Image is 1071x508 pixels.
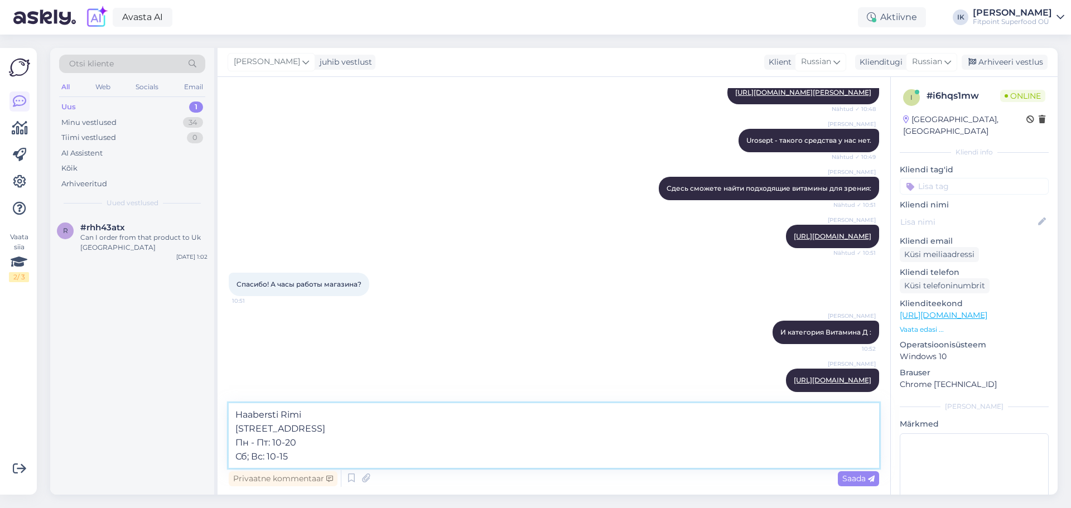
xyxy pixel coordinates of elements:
[801,56,831,68] span: Russian
[133,80,161,94] div: Socials
[1000,90,1045,102] span: Online
[927,89,1000,103] div: # i6hqs1mw
[61,101,76,113] div: Uus
[912,56,942,68] span: Russian
[93,80,113,94] div: Web
[182,80,205,94] div: Email
[828,360,876,368] span: [PERSON_NAME]
[900,164,1049,176] p: Kliendi tag'id
[80,222,125,233] span: #rhh43atx
[113,8,172,27] a: Avasta AI
[900,147,1049,157] div: Kliendi info
[833,201,876,209] span: Nähtud ✓ 10:51
[953,9,968,25] div: IK
[667,184,871,192] span: Сдесь сможете найти подходящие витамины для зрения:
[962,55,1048,70] div: Arhiveeri vestlus
[900,418,1049,430] p: Märkmed
[900,339,1049,351] p: Operatsioonisüsteem
[794,232,871,240] a: [URL][DOMAIN_NAME]
[85,6,108,29] img: explore-ai
[855,56,903,68] div: Klienditugi
[237,280,361,288] span: Спасибо! А часы работы магазина?
[900,178,1049,195] input: Lisa tag
[858,7,926,27] div: Aktiivne
[61,132,116,143] div: Tiimi vestlused
[183,117,203,128] div: 34
[61,148,103,159] div: AI Assistent
[910,93,913,101] span: i
[234,56,300,68] span: [PERSON_NAME]
[900,401,1049,412] div: [PERSON_NAME]
[315,56,372,68] div: juhib vestlust
[842,473,875,483] span: Saada
[833,249,876,257] span: Nähtud ✓ 10:51
[9,232,29,282] div: Vaata siia
[832,105,876,113] span: Nähtud ✓ 10:48
[900,235,1049,247] p: Kliendi email
[9,272,29,282] div: 2 / 3
[900,267,1049,278] p: Kliendi telefon
[187,132,203,143] div: 0
[735,88,871,96] a: [URL][DOMAIN_NAME][PERSON_NAME]
[832,153,876,161] span: Nähtud ✓ 10:49
[794,376,871,384] a: [URL][DOMAIN_NAME]
[973,8,1064,26] a: [PERSON_NAME]Fitpoint Superfood OÜ
[61,163,78,174] div: Kõik
[900,216,1036,228] input: Lisa nimi
[900,247,979,262] div: Küsi meiliaadressi
[69,58,114,70] span: Otsi kliente
[900,379,1049,390] p: Chrome [TECHNICAL_ID]
[9,57,30,78] img: Askly Logo
[80,233,208,253] div: Can I order from that product to Uk [GEOGRAPHIC_DATA]
[229,471,337,486] div: Privaatne kommentaar
[834,345,876,353] span: 10:52
[61,178,107,190] div: Arhiveeritud
[59,80,72,94] div: All
[176,253,208,261] div: [DATE] 1:02
[900,278,990,293] div: Küsi telefoninumbrit
[900,199,1049,211] p: Kliendi nimi
[903,114,1026,137] div: [GEOGRAPHIC_DATA], [GEOGRAPHIC_DATA]
[746,136,871,144] span: Urosept - такого средства у нас нет.
[232,297,274,305] span: 10:51
[828,120,876,128] span: [PERSON_NAME]
[61,117,117,128] div: Minu vestlused
[828,168,876,176] span: [PERSON_NAME]
[828,312,876,320] span: [PERSON_NAME]
[828,216,876,224] span: [PERSON_NAME]
[973,8,1052,17] div: [PERSON_NAME]
[973,17,1052,26] div: Fitpoint Superfood OÜ
[834,393,876,401] span: 10:52
[107,198,158,208] span: Uued vestlused
[764,56,792,68] div: Klient
[900,351,1049,362] p: Windows 10
[900,367,1049,379] p: Brauser
[229,403,879,468] textarea: Haabersti Rimi [STREET_ADDRESS] Пн - Пт: 10-20 Сб; Вс: 10-15
[900,310,987,320] a: [URL][DOMAIN_NAME]
[900,325,1049,335] p: Vaata edasi ...
[189,101,203,113] div: 1
[63,226,68,235] span: r
[900,298,1049,309] p: Klienditeekond
[780,328,871,336] span: И категория Витамина Д :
